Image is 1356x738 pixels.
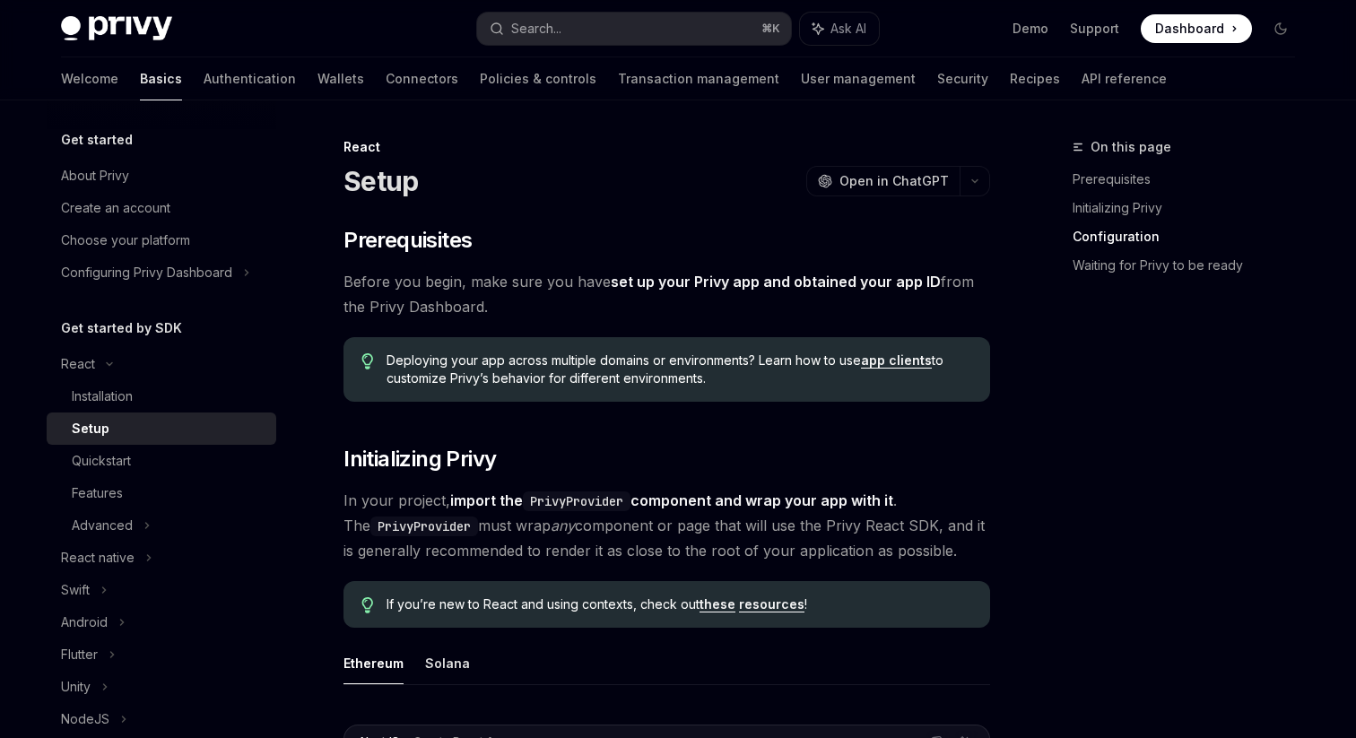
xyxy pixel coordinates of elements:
[861,352,932,369] a: app clients
[1155,20,1224,38] span: Dashboard
[1073,222,1309,251] a: Configuration
[1073,165,1309,194] a: Prerequisites
[480,57,596,100] a: Policies & controls
[61,612,108,633] div: Android
[477,13,791,45] button: Search...⌘K
[61,16,172,41] img: dark logo
[361,353,374,369] svg: Tip
[343,642,404,684] button: Ethereum
[800,13,879,45] button: Ask AI
[343,488,990,563] span: In your project, . The must wrap component or page that will use the Privy React SDK, and it is g...
[343,269,990,319] span: Before you begin, make sure you have from the Privy Dashboard.
[1266,14,1295,43] button: Toggle dark mode
[1010,57,1060,100] a: Recipes
[343,165,418,197] h1: Setup
[61,547,135,569] div: React native
[387,595,972,613] span: If you’re new to React and using contexts, check out !
[1082,57,1167,100] a: API reference
[343,445,496,473] span: Initializing Privy
[761,22,780,36] span: ⌘ K
[72,482,123,504] div: Features
[61,57,118,100] a: Welcome
[204,57,296,100] a: Authentication
[47,445,276,477] a: Quickstart
[801,57,916,100] a: User management
[61,262,232,283] div: Configuring Privy Dashboard
[361,597,374,613] svg: Tip
[61,165,129,187] div: About Privy
[1013,20,1048,38] a: Demo
[72,418,109,439] div: Setup
[61,676,91,698] div: Unity
[61,230,190,251] div: Choose your platform
[343,138,990,156] div: React
[450,491,893,509] strong: import the component and wrap your app with it
[72,450,131,472] div: Quickstart
[317,57,364,100] a: Wallets
[61,197,170,219] div: Create an account
[739,596,804,612] a: resources
[61,644,98,665] div: Flutter
[140,57,182,100] a: Basics
[47,160,276,192] a: About Privy
[551,517,575,534] em: any
[937,57,988,100] a: Security
[370,517,478,536] code: PrivyProvider
[611,273,941,291] a: set up your Privy app and obtained your app ID
[830,20,866,38] span: Ask AI
[47,477,276,509] a: Features
[61,708,109,730] div: NodeJS
[72,386,133,407] div: Installation
[72,515,133,536] div: Advanced
[523,491,630,511] code: PrivyProvider
[387,352,972,387] span: Deploying your app across multiple domains or environments? Learn how to use to customize Privy’s...
[47,380,276,412] a: Installation
[1141,14,1252,43] a: Dashboard
[61,353,95,375] div: React
[47,412,276,445] a: Setup
[1091,136,1171,158] span: On this page
[61,579,90,601] div: Swift
[1070,20,1119,38] a: Support
[425,642,470,684] button: Solana
[61,317,182,339] h5: Get started by SDK
[700,596,735,612] a: these
[386,57,458,100] a: Connectors
[1073,194,1309,222] a: Initializing Privy
[511,18,561,39] div: Search...
[343,226,472,255] span: Prerequisites
[1073,251,1309,280] a: Waiting for Privy to be ready
[839,172,949,190] span: Open in ChatGPT
[618,57,779,100] a: Transaction management
[61,129,133,151] h5: Get started
[47,192,276,224] a: Create an account
[806,166,960,196] button: Open in ChatGPT
[47,224,276,256] a: Choose your platform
